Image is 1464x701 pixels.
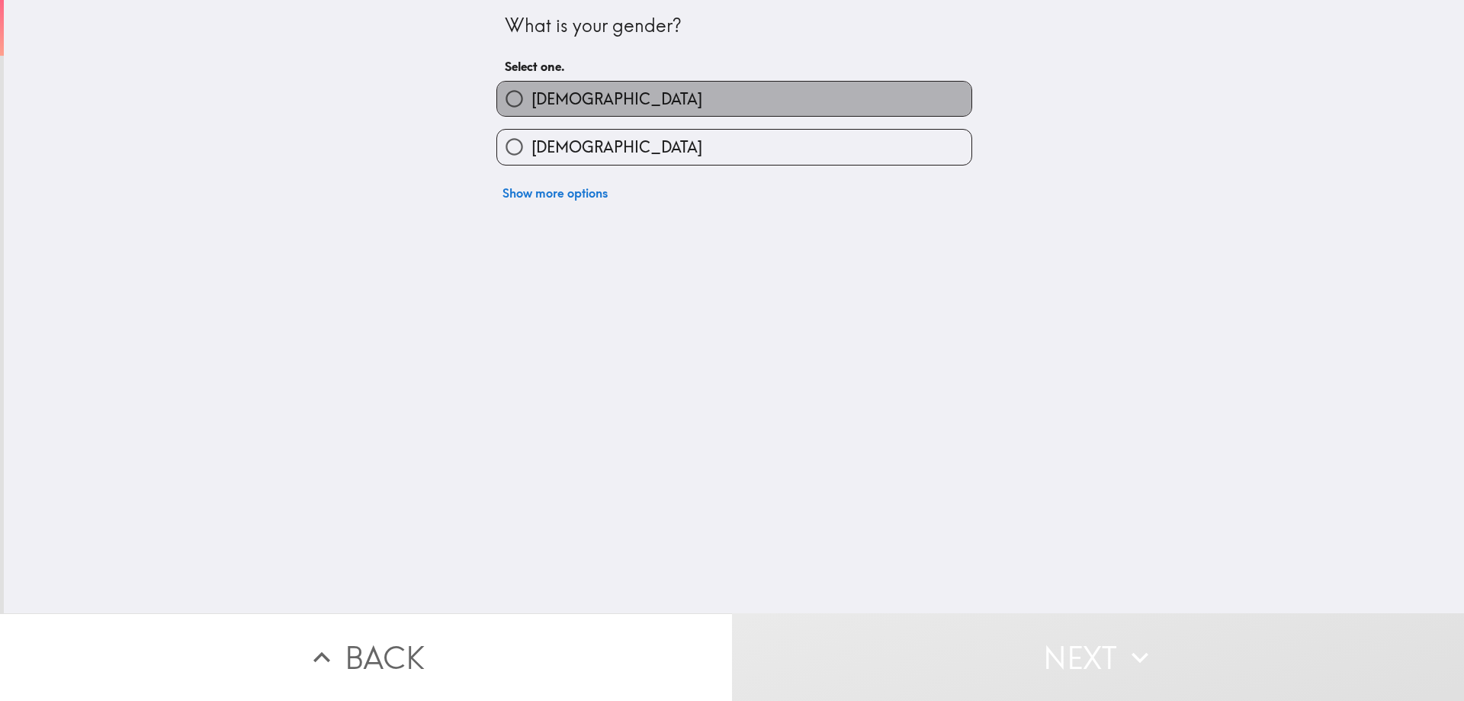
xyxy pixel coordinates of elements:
button: Next [732,613,1464,701]
h6: Select one. [505,58,964,75]
span: [DEMOGRAPHIC_DATA] [531,88,702,110]
button: [DEMOGRAPHIC_DATA] [497,82,971,116]
button: [DEMOGRAPHIC_DATA] [497,130,971,164]
span: [DEMOGRAPHIC_DATA] [531,137,702,158]
div: What is your gender? [505,13,964,39]
button: Show more options [496,178,614,208]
